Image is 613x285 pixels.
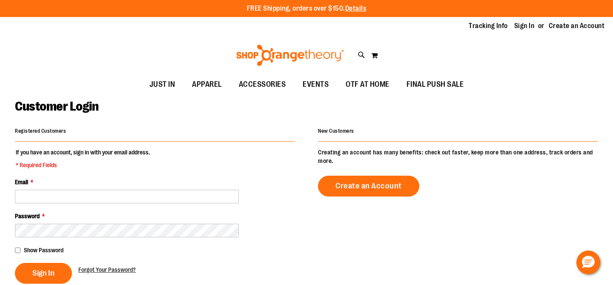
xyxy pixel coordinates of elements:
a: ACCESSORIES [230,75,295,94]
a: Details [345,5,367,12]
button: Hello, have a question? Let’s chat. [576,251,600,274]
a: Create an Account [318,176,419,197]
a: JUST IN [141,75,184,94]
p: FREE Shipping, orders over $150. [247,4,367,14]
span: OTF AT HOME [346,75,390,94]
a: Create an Account [549,21,605,31]
strong: New Customers [318,128,354,134]
a: Sign In [514,21,535,31]
p: Creating an account has many benefits: check out faster, keep more than one address, track orders... [318,148,598,165]
a: EVENTS [294,75,337,94]
button: Sign In [15,263,72,284]
span: Email [15,179,28,185]
span: ACCESSORIES [239,75,286,94]
span: EVENTS [303,75,329,94]
legend: If you have an account, sign in with your email address. [15,148,151,169]
span: Show Password [24,247,63,254]
span: Sign In [32,268,54,278]
span: JUST IN [149,75,175,94]
span: FINAL PUSH SALE [407,75,464,94]
a: Forgot Your Password? [78,265,136,274]
a: OTF AT HOME [337,75,398,94]
span: Password [15,213,40,219]
span: Customer Login [15,99,98,114]
a: APPAREL [183,75,230,94]
span: APPAREL [192,75,222,94]
img: Shop Orangetheory [235,45,345,66]
span: Create an Account [335,181,402,191]
a: Tracking Info [469,21,508,31]
span: * Required Fields [16,161,150,169]
a: FINAL PUSH SALE [398,75,473,94]
span: Forgot Your Password? [78,266,136,273]
strong: Registered Customers [15,128,66,134]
